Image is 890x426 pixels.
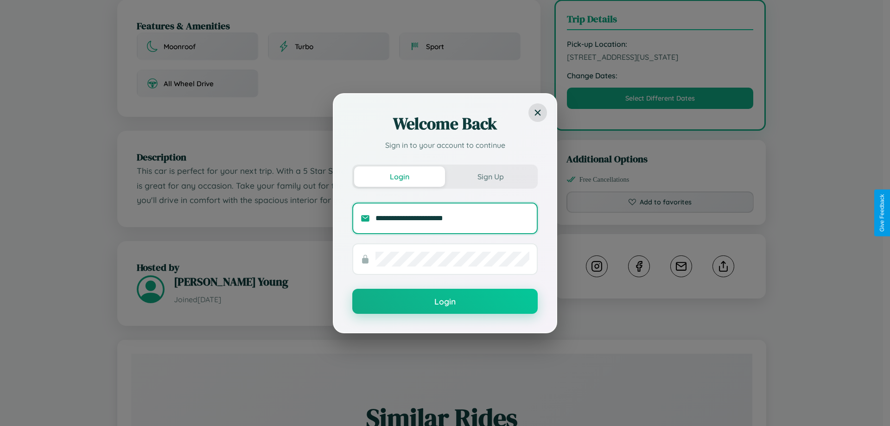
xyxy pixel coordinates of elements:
[354,166,445,187] button: Login
[879,194,885,232] div: Give Feedback
[352,140,538,151] p: Sign in to your account to continue
[352,113,538,135] h2: Welcome Back
[352,289,538,314] button: Login
[445,166,536,187] button: Sign Up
